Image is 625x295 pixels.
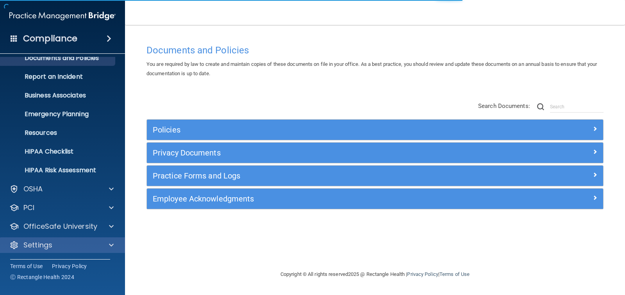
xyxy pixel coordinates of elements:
h5: Policies [153,125,483,134]
span: Search Documents: [478,102,530,110]
img: ic-search.3b580494.png [537,103,544,110]
a: Settings [9,240,114,250]
a: Privacy Documents [153,147,597,159]
a: Practice Forms and Logs [153,170,597,182]
p: OfficeSafe University [23,222,97,231]
div: Copyright © All rights reserved 2025 @ Rectangle Health | | [232,262,518,287]
h5: Practice Forms and Logs [153,171,483,180]
span: Ⓒ Rectangle Health 2024 [10,273,74,281]
h4: Documents and Policies [146,45,604,55]
a: Privacy Policy [407,271,438,277]
h4: Compliance [23,33,77,44]
p: Business Associates [5,92,112,99]
h5: Employee Acknowledgments [153,194,483,203]
a: Terms of Use [439,271,470,277]
a: Terms of Use [10,262,43,270]
a: PCI [9,203,114,212]
a: OSHA [9,184,114,194]
img: PMB logo [9,8,116,24]
h5: Privacy Documents [153,148,483,157]
a: OfficeSafe University [9,222,114,231]
p: HIPAA Risk Assessment [5,166,112,174]
p: Resources [5,129,112,137]
span: You are required by law to create and maintain copies of these documents on file in your office. ... [146,61,597,76]
a: Employee Acknowledgments [153,193,597,205]
p: PCI [23,203,34,212]
p: Settings [23,240,52,250]
input: Search [550,101,604,113]
p: OSHA [23,184,43,194]
a: Privacy Policy [52,262,87,270]
p: Emergency Planning [5,110,112,118]
p: Report an Incident [5,73,112,81]
a: Policies [153,124,597,136]
p: Documents and Policies [5,54,112,62]
p: HIPAA Checklist [5,148,112,155]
